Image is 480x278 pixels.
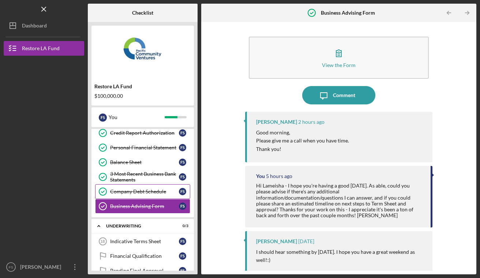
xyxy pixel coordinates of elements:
[110,203,179,209] div: Business Advising Form
[22,41,60,58] div: Restore LA Fund
[298,119,325,125] time: 2025-10-15 17:44
[22,18,47,35] div: Dashboard
[95,263,190,278] a: Pending Final ApprovalFS
[99,114,107,122] div: F S
[175,224,188,228] div: 0 / 3
[322,62,356,68] div: View the Form
[94,93,191,99] div: $100,000.00
[256,183,423,218] div: Hi Lameisha - I hope you're having a good [DATE]. As able, could you please advise if there's any...
[95,140,190,155] a: Personal Financial StatementFS
[110,171,179,183] div: 3 Most Recent Business Bank Statements
[4,18,84,33] button: Dashboard
[109,111,165,123] div: You
[179,173,186,181] div: F S
[95,234,190,249] a: 18Indicative Terms SheetFS
[9,265,13,269] text: FS
[256,173,265,179] div: You
[179,267,186,274] div: F S
[179,188,186,195] div: F S
[179,252,186,260] div: F S
[132,10,153,16] b: Checklist
[266,173,292,179] time: 2025-10-15 14:16
[256,129,349,137] p: Good morning,
[179,159,186,166] div: F S
[4,260,84,274] button: FS[PERSON_NAME]
[110,189,179,194] div: Company Debt Schedule
[256,119,297,125] div: [PERSON_NAME]
[110,130,179,136] div: Credit Report Authorization
[333,86,355,104] div: Comment
[256,137,349,145] p: Please give me a call when you have time.
[110,253,179,259] div: Financial Qualification
[256,145,349,153] p: Thank you!
[302,86,375,104] button: Comment
[110,145,179,151] div: Personal Financial Statement
[95,184,190,199] a: Company Debt ScheduleFS
[179,144,186,151] div: F S
[110,268,179,274] div: Pending Final Approval
[110,238,179,244] div: Indicative Terms Sheet
[106,224,170,228] div: Underwriting
[18,260,66,276] div: [PERSON_NAME]
[95,170,190,184] a: 3 Most Recent Business Bank StatementsFS
[95,126,190,140] a: Credit Report AuthorizationFS
[110,159,179,165] div: Balance Sheet
[95,199,190,214] a: Business Advising FormFS
[94,84,191,89] div: Restore LA Fund
[256,238,297,244] div: [PERSON_NAME]
[95,155,190,170] a: Balance SheetFS
[298,238,314,244] time: 2025-10-03 20:22
[91,29,194,73] img: Product logo
[4,41,84,56] button: Restore LA Fund
[100,239,105,244] tspan: 18
[256,248,425,264] p: I should hear something by [DATE]. I hope you have a great weekend as well!:)
[95,249,190,263] a: Financial QualificationFS
[179,238,186,245] div: F S
[179,129,186,137] div: F S
[249,37,429,79] button: View the Form
[321,10,375,16] b: Business Advising Form
[179,203,186,210] div: F S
